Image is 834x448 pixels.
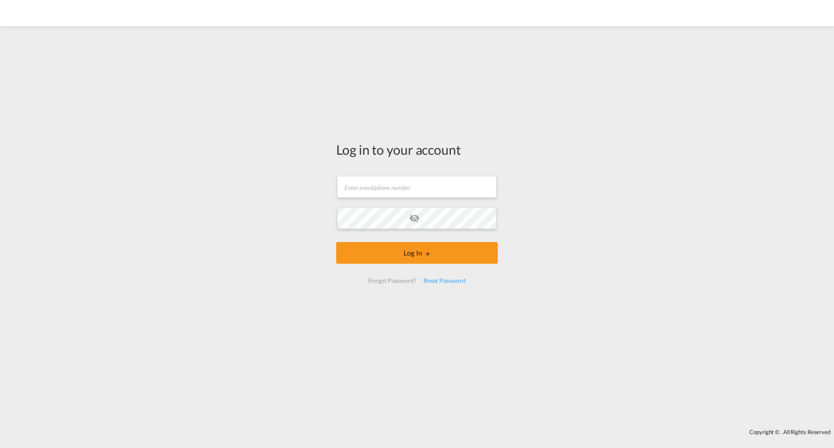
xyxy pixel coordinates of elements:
[409,213,420,223] md-icon: icon-eye-off
[365,273,420,289] div: Forgot Password?
[336,140,498,159] div: Log in to your account
[337,176,496,198] input: Enter email/phone number
[420,273,469,289] div: Reset Password
[336,242,498,264] button: LOGIN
